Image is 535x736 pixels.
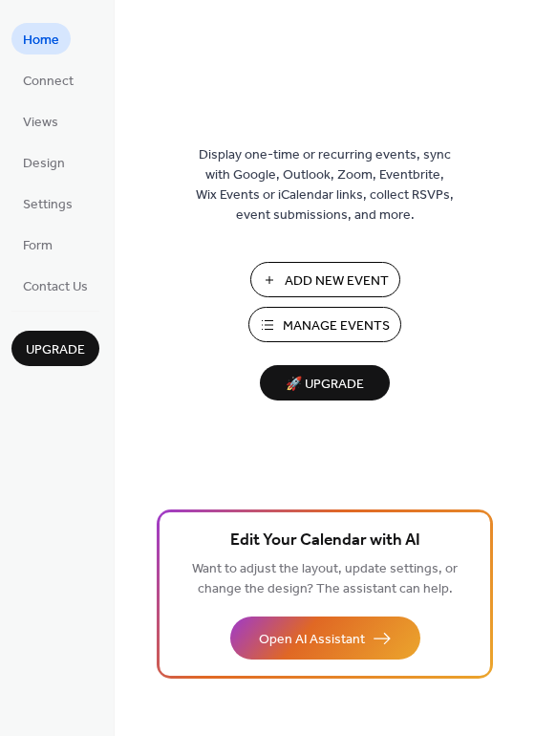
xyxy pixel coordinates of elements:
[11,64,85,96] a: Connect
[11,146,76,178] a: Design
[23,195,73,215] span: Settings
[11,270,99,301] a: Contact Us
[11,187,84,219] a: Settings
[11,23,71,54] a: Home
[23,72,74,92] span: Connect
[260,365,390,400] button: 🚀 Upgrade
[23,113,58,133] span: Views
[271,372,378,398] span: 🚀 Upgrade
[23,154,65,174] span: Design
[248,307,401,342] button: Manage Events
[192,556,458,602] span: Want to adjust the layout, update settings, or change the design? The assistant can help.
[250,262,400,297] button: Add New Event
[230,528,420,554] span: Edit Your Calendar with AI
[23,236,53,256] span: Form
[23,277,88,297] span: Contact Us
[11,105,70,137] a: Views
[26,340,85,360] span: Upgrade
[285,271,389,292] span: Add New Event
[283,316,390,336] span: Manage Events
[11,228,64,260] a: Form
[230,617,420,660] button: Open AI Assistant
[23,31,59,51] span: Home
[196,145,454,226] span: Display one-time or recurring events, sync with Google, Outlook, Zoom, Eventbrite, Wix Events or ...
[259,630,365,650] span: Open AI Assistant
[11,331,99,366] button: Upgrade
